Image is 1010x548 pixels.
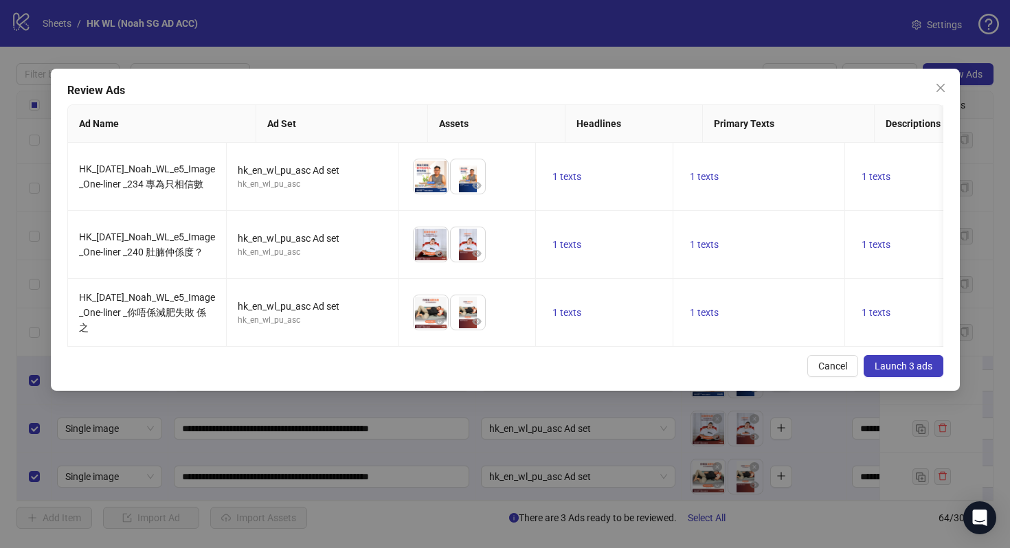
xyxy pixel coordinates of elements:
[684,236,724,253] button: 1 texts
[818,361,847,372] span: Cancel
[469,245,485,262] button: Preview
[256,105,428,143] th: Ad Set
[431,245,448,262] button: Preview
[856,236,896,253] button: 1 texts
[472,249,482,258] span: eye
[469,313,485,330] button: Preview
[428,105,565,143] th: Assets
[414,227,448,262] img: Asset 1
[935,82,946,93] span: close
[547,168,587,185] button: 1 texts
[862,307,890,318] span: 1 texts
[67,82,943,99] div: Review Ads
[862,171,890,182] span: 1 texts
[552,171,581,182] span: 1 texts
[435,181,445,190] span: eye
[79,292,215,333] span: HK_[DATE]_Noah_WL_e5_Image _One-liner _你唔係減肥失敗 係之
[414,159,448,194] img: Asset 1
[435,249,445,258] span: eye
[238,231,387,246] div: hk_en_wl_pu_asc Ad set
[552,239,581,250] span: 1 texts
[864,355,943,377] button: Launch 3 ads
[547,304,587,321] button: 1 texts
[238,314,387,327] div: hk_en_wl_pu_asc
[431,177,448,194] button: Preview
[435,317,445,326] span: eye
[238,246,387,259] div: hk_en_wl_pu_asc
[684,304,724,321] button: 1 texts
[703,105,875,143] th: Primary Texts
[875,361,932,372] span: Launch 3 ads
[684,168,724,185] button: 1 texts
[472,181,482,190] span: eye
[79,163,215,190] span: HK_[DATE]_Noah_WL_e5_Image _One-liner _234 專為只相信數
[238,163,387,178] div: hk_en_wl_pu_asc Ad set
[963,501,996,534] div: Open Intercom Messenger
[565,105,703,143] th: Headlines
[238,178,387,191] div: hk_en_wl_pu_asc
[862,239,890,250] span: 1 texts
[472,317,482,326] span: eye
[469,177,485,194] button: Preview
[547,236,587,253] button: 1 texts
[930,77,952,99] button: Close
[79,231,215,258] span: HK_[DATE]_Noah_WL_e5_Image _One-liner _240 肚腩仲係度？
[807,355,858,377] button: Cancel
[552,307,581,318] span: 1 texts
[414,295,448,330] img: Asset 1
[690,307,719,318] span: 1 texts
[68,105,256,143] th: Ad Name
[690,171,719,182] span: 1 texts
[856,304,896,321] button: 1 texts
[451,295,485,330] img: Asset 2
[451,227,485,262] img: Asset 2
[238,299,387,314] div: hk_en_wl_pu_asc Ad set
[431,313,448,330] button: Preview
[690,239,719,250] span: 1 texts
[856,168,896,185] button: 1 texts
[451,159,485,194] img: Asset 2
